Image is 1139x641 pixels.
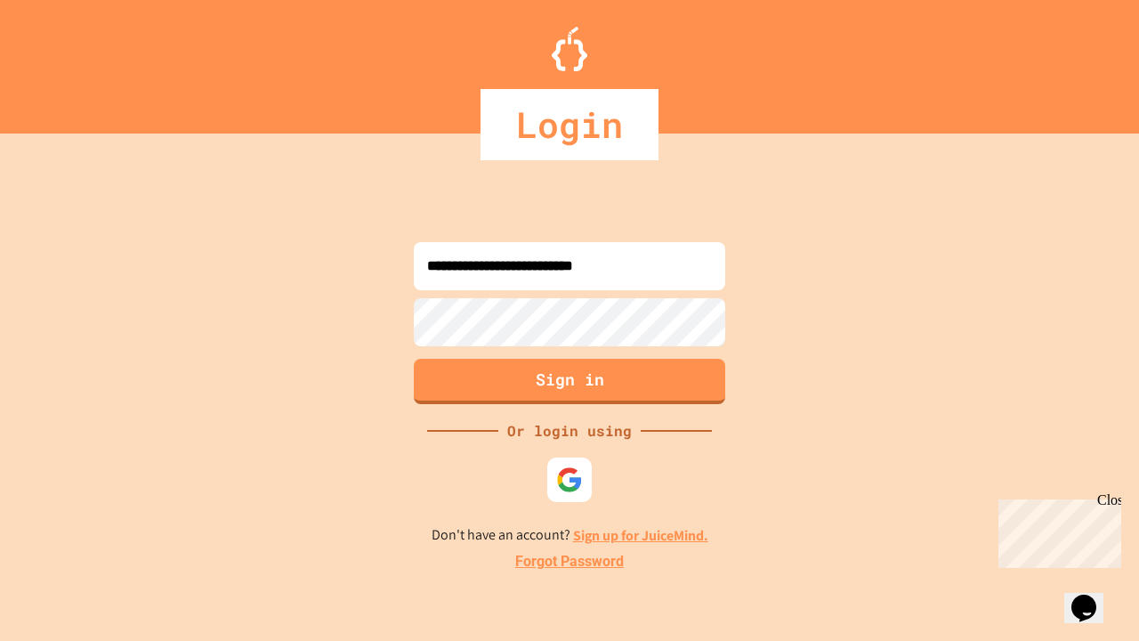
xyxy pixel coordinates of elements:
[515,551,624,572] a: Forgot Password
[552,27,587,71] img: Logo.svg
[556,467,583,493] img: google-icon.svg
[481,89,658,160] div: Login
[432,524,708,547] p: Don't have an account?
[1064,570,1121,623] iframe: chat widget
[414,359,725,404] button: Sign in
[7,7,123,113] div: Chat with us now!Close
[498,420,641,442] div: Or login using
[991,492,1121,568] iframe: chat widget
[573,526,708,545] a: Sign up for JuiceMind.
